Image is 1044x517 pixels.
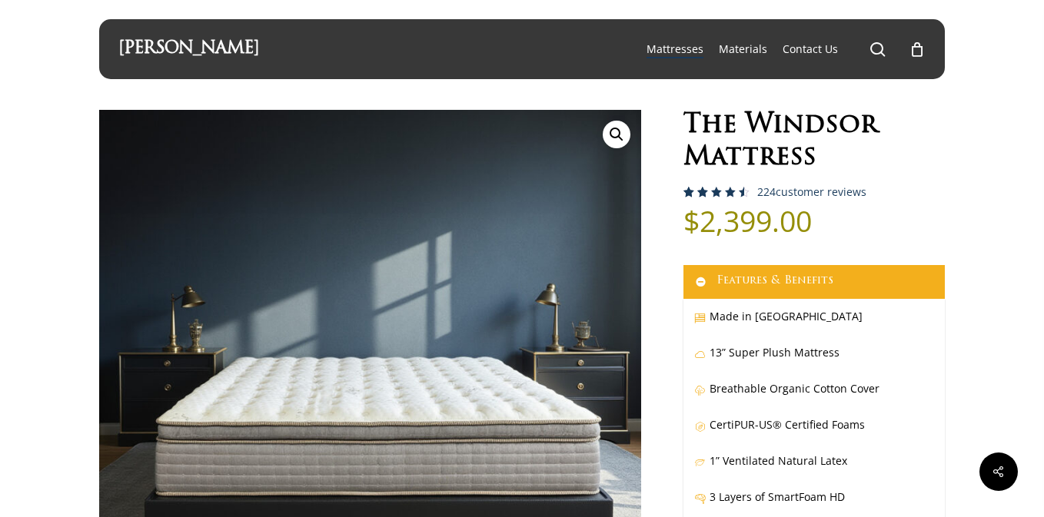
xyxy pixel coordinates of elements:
span: Rated out of 5 based on customer ratings [683,187,744,262]
span: 224 [757,184,776,199]
a: Features & Benefits [683,265,945,299]
nav: Main Menu [639,19,926,79]
a: Cart [909,41,926,58]
span: 223 [683,187,708,212]
a: Materials [719,41,767,57]
p: 13” Super Plush Mattress [694,343,934,379]
a: Mattresses [647,41,703,57]
p: Breathable Organic Cotton Cover [694,379,934,415]
p: 1” Ventilated Natural Latex [694,451,934,487]
h1: The Windsor Mattress [683,110,945,174]
p: CertiPUR-US® Certified Foams [694,415,934,451]
span: Contact Us [783,41,838,56]
a: [PERSON_NAME] [118,41,259,58]
a: View full-screen image gallery [603,121,630,148]
a: Contact Us [783,41,838,57]
span: Materials [719,41,767,56]
span: Mattresses [647,41,703,56]
span: $ [683,201,700,240]
bdi: 2,399.00 [683,201,812,240]
div: Rated 4.59 out of 5 [683,187,750,197]
p: Made in [GEOGRAPHIC_DATA] [694,307,934,343]
a: 224customer reviews [757,186,866,198]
